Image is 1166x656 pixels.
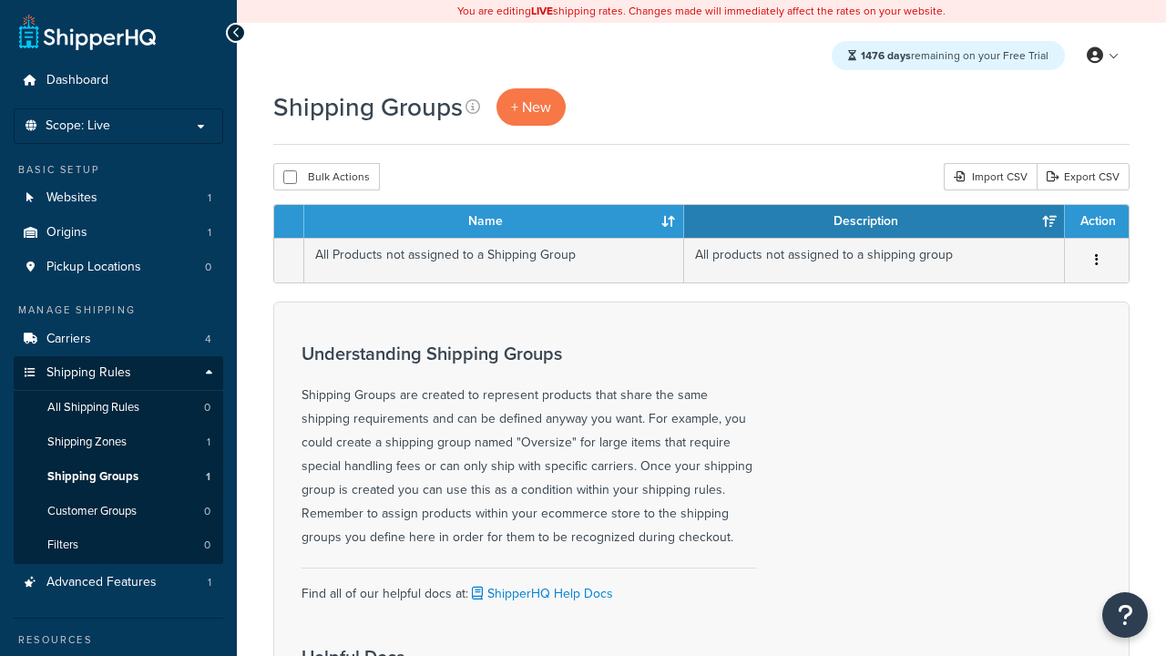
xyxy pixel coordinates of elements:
[14,460,223,494] li: Shipping Groups
[47,538,78,553] span: Filters
[684,205,1065,238] th: Description: activate to sort column ascending
[204,504,210,519] span: 0
[204,538,210,553] span: 0
[496,88,566,126] a: + New
[14,566,223,600] li: Advanced Features
[14,356,223,390] a: Shipping Rules
[14,495,223,528] li: Customer Groups
[531,3,553,19] b: LIVE
[206,469,210,485] span: 1
[46,260,141,275] span: Pickup Locations
[14,64,223,97] a: Dashboard
[1037,163,1130,190] a: Export CSV
[14,356,223,564] li: Shipping Rules
[47,435,127,450] span: Shipping Zones
[14,216,223,250] a: Origins 1
[46,73,108,88] span: Dashboard
[205,332,211,347] span: 4
[273,163,380,190] button: Bulk Actions
[46,332,91,347] span: Carriers
[14,460,223,494] a: Shipping Groups 1
[207,435,210,450] span: 1
[46,225,87,241] span: Origins
[304,238,684,282] td: All Products not assigned to a Shipping Group
[208,190,211,206] span: 1
[14,181,223,215] li: Websites
[14,425,223,459] a: Shipping Zones 1
[14,528,223,562] a: Filters 0
[47,504,137,519] span: Customer Groups
[46,190,97,206] span: Websites
[861,47,911,64] strong: 1476 days
[14,323,223,356] li: Carriers
[47,400,139,415] span: All Shipping Rules
[832,41,1065,70] div: remaining on your Free Trial
[14,566,223,600] a: Advanced Features 1
[204,400,210,415] span: 0
[14,323,223,356] a: Carriers 4
[684,238,1065,282] td: All products not assigned to a shipping group
[304,205,684,238] th: Name: activate to sort column ascending
[14,425,223,459] li: Shipping Zones
[14,162,223,178] div: Basic Setup
[302,343,757,364] h3: Understanding Shipping Groups
[208,575,211,590] span: 1
[14,391,223,425] a: All Shipping Rules 0
[1102,592,1148,638] button: Open Resource Center
[511,97,551,118] span: + New
[14,391,223,425] li: All Shipping Rules
[1065,205,1129,238] th: Action
[14,495,223,528] a: Customer Groups 0
[14,216,223,250] li: Origins
[302,343,757,549] div: Shipping Groups are created to represent products that share the same shipping requirements and c...
[14,251,223,284] a: Pickup Locations 0
[468,584,613,603] a: ShipperHQ Help Docs
[46,118,110,134] span: Scope: Live
[47,469,138,485] span: Shipping Groups
[944,163,1037,190] div: Import CSV
[14,251,223,284] li: Pickup Locations
[14,181,223,215] a: Websites 1
[208,225,211,241] span: 1
[14,632,223,648] div: Resources
[46,575,157,590] span: Advanced Features
[19,14,156,50] a: ShipperHQ Home
[205,260,211,275] span: 0
[273,89,463,125] h1: Shipping Groups
[302,568,757,606] div: Find all of our helpful docs at:
[14,302,223,318] div: Manage Shipping
[14,528,223,562] li: Filters
[46,365,131,381] span: Shipping Rules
